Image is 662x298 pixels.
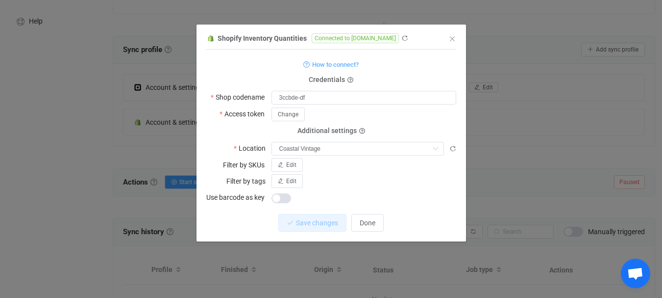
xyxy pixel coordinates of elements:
[312,59,359,70] span: How to connect?
[309,76,345,84] span: Credentials
[297,127,357,135] span: Additional settings
[271,108,305,121] button: Change
[218,34,307,42] span: Shopify Inventory Quantities
[206,34,215,43] img: shopify.png
[196,25,466,242] div: dialog
[271,91,456,105] input: Click the info button above to learn how to obtain this
[234,141,271,155] label: Location
[278,111,298,118] span: Change
[220,107,270,121] label: Access token
[271,142,444,156] input: Select
[312,33,399,43] span: Connected to [DOMAIN_NAME]
[621,259,650,288] div: Open chat
[448,34,456,44] button: Close
[211,90,270,104] label: Shop codename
